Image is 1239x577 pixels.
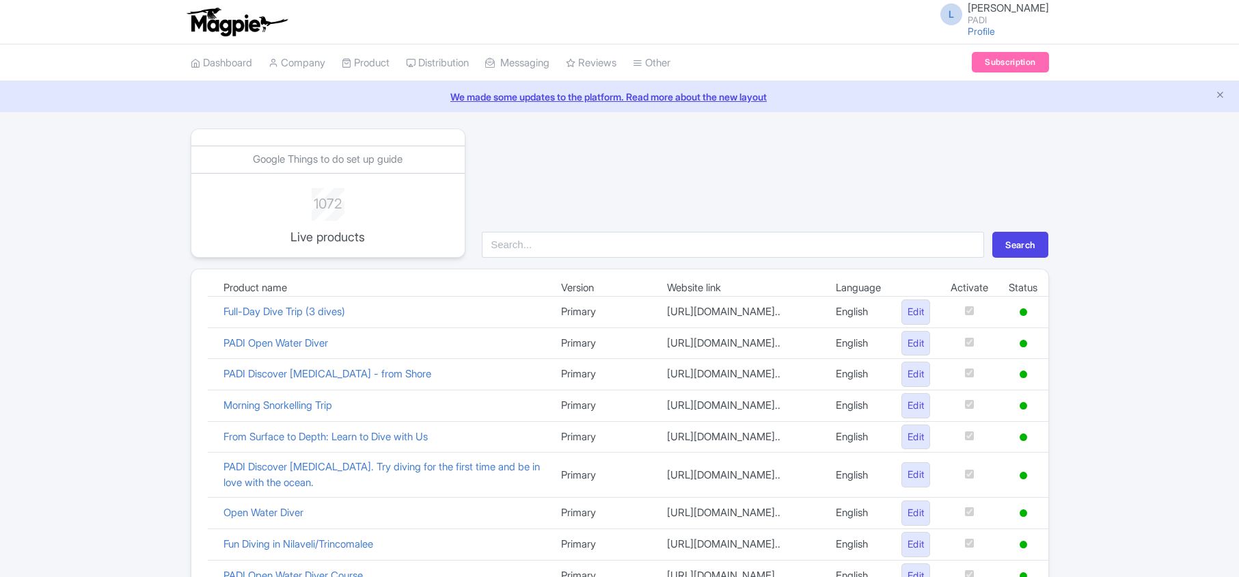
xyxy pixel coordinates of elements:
a: L [PERSON_NAME] PADI [932,3,1049,25]
button: Search [992,232,1048,258]
p: Live products [272,228,384,246]
td: Website link [657,280,826,297]
td: [URL][DOMAIN_NAME].. [657,498,826,529]
td: Activate [940,280,998,297]
a: PADI Open Water Diver [223,336,328,349]
a: Edit [901,532,931,557]
td: [URL][DOMAIN_NAME].. [657,453,826,498]
div: 1072 [272,188,384,214]
td: [URL][DOMAIN_NAME].. [657,359,826,390]
span: L [940,3,962,25]
td: Primary [551,421,657,453]
a: Edit [901,331,931,356]
td: Primary [551,498,657,529]
td: [URL][DOMAIN_NAME].. [657,297,826,328]
td: English [826,453,891,498]
td: Primary [551,390,657,421]
td: English [826,297,891,328]
a: Product [342,44,390,82]
a: Morning Snorkelling Trip [223,399,332,412]
a: Edit [901,425,931,450]
a: Distribution [406,44,469,82]
td: [URL][DOMAIN_NAME].. [657,421,826,453]
a: Edit [901,299,931,325]
span: [PERSON_NAME] [968,1,1049,14]
td: Language [826,280,891,297]
td: Status [998,280,1048,297]
a: We made some updates to the platform. Read more about the new layout [8,90,1231,104]
input: Search... [482,232,984,258]
td: English [826,421,891,453]
a: PADI Discover [MEDICAL_DATA]. Try diving for the first time and be in love with the ocean. [223,460,540,489]
a: Edit [901,393,931,418]
td: Version [551,280,657,297]
td: English [826,359,891,390]
img: logo-ab69f6fb50320c5b225c76a69d11143b.png [184,7,290,37]
a: Company [269,44,325,82]
td: English [826,390,891,421]
a: Fun Diving in Nilaveli/Trincomalee [223,537,373,550]
td: English [826,498,891,529]
a: Profile [968,25,995,37]
td: Primary [551,359,657,390]
td: [URL][DOMAIN_NAME].. [657,327,826,359]
td: English [826,528,891,560]
a: Subscription [972,52,1048,72]
td: [URL][DOMAIN_NAME].. [657,390,826,421]
td: Primary [551,327,657,359]
a: Edit [901,362,931,387]
a: Google Things to do set up guide [253,152,403,165]
a: Open Water Diver [223,506,303,519]
a: Edit [901,500,931,526]
a: PADI Discover [MEDICAL_DATA] - from Shore [223,367,431,380]
a: Full-Day Dive Trip (3 dives) [223,305,345,318]
a: From Surface to Depth: Learn to Dive with Us [223,430,428,443]
td: Primary [551,453,657,498]
a: Reviews [566,44,616,82]
small: PADI [968,16,1049,25]
td: Primary [551,528,657,560]
a: Edit [901,462,931,487]
a: Dashboard [191,44,252,82]
td: Product name [213,280,551,297]
td: English [826,327,891,359]
td: [URL][DOMAIN_NAME].. [657,528,826,560]
button: Close announcement [1215,88,1225,104]
td: Primary [551,297,657,328]
a: Messaging [485,44,549,82]
a: Other [633,44,670,82]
